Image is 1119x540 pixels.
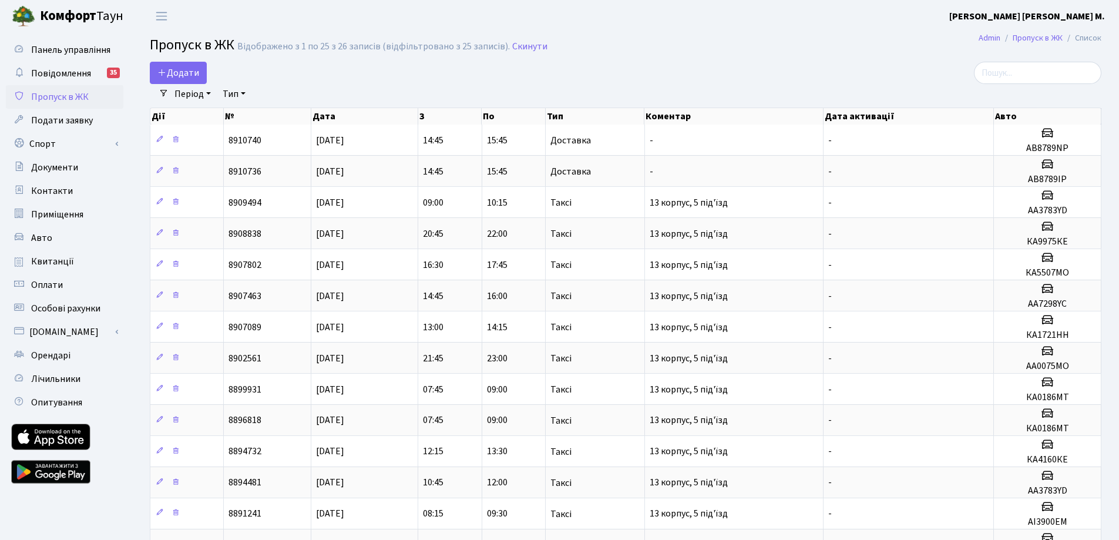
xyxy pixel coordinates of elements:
div: 35 [107,68,120,78]
span: [DATE] [316,383,344,396]
h5: АI3900EM [999,516,1096,528]
span: 8907802 [228,259,261,271]
th: № [224,108,311,125]
span: 8896818 [228,414,261,427]
a: Особові рахунки [6,297,123,320]
span: 21:45 [423,352,443,365]
span: Таксі [550,447,572,457]
a: Спорт [6,132,123,156]
h5: АА3783YD [999,485,1096,497]
span: 09:30 [487,508,508,521]
input: Пошук... [974,62,1101,84]
span: 16:30 [423,259,443,271]
a: Орендарі [6,344,123,367]
span: Доставка [550,167,591,176]
nav: breadcrumb [961,26,1119,51]
a: Пропуск в ЖК [6,85,123,109]
span: 20:45 [423,227,443,240]
span: [DATE] [316,196,344,209]
a: Тип [218,84,250,104]
span: Таксі [550,198,572,207]
span: [DATE] [316,414,344,427]
span: 8907089 [228,321,261,334]
a: [PERSON_NAME] [PERSON_NAME] М. [949,9,1105,24]
span: - [828,352,832,365]
th: По [482,108,545,125]
span: 13 корпус, 5 під'їзд [650,414,728,427]
th: З [418,108,482,125]
span: 13 корпус, 5 під'їзд [650,259,728,271]
div: Відображено з 1 по 25 з 26 записів (відфільтровано з 25 записів). [237,41,510,52]
span: Таун [40,6,123,26]
th: Дата активації [824,108,994,125]
span: - [828,165,832,178]
h5: AB8789NP [999,143,1096,154]
span: Оплати [31,279,63,291]
a: Оплати [6,273,123,297]
span: Таксі [550,416,572,425]
th: Дії [150,108,224,125]
span: 17:45 [487,259,508,271]
span: Таксі [550,509,572,519]
button: Переключити навігацію [147,6,176,26]
span: 8902561 [228,352,261,365]
span: 13 корпус, 5 під'їзд [650,290,728,303]
span: 22:00 [487,227,508,240]
a: Авто [6,226,123,250]
span: 16:00 [487,290,508,303]
span: Квитанції [31,255,74,268]
img: logo.png [12,5,35,28]
span: - [828,445,832,458]
span: Подати заявку [31,114,93,127]
span: 13:00 [423,321,443,334]
li: Список [1063,32,1101,45]
span: 13 корпус, 5 під'їзд [650,383,728,396]
a: Додати [150,62,207,84]
span: Таксі [550,229,572,239]
span: Доставка [550,136,591,145]
span: - [828,227,832,240]
span: 14:45 [423,290,443,303]
span: [DATE] [316,321,344,334]
span: - [828,321,832,334]
span: Таксі [550,354,572,363]
span: - [650,134,653,147]
h5: КА0186МТ [999,423,1096,434]
span: [DATE] [316,508,344,521]
span: - [828,259,832,271]
span: 15:45 [487,165,508,178]
span: 8910740 [228,134,261,147]
span: 13 корпус, 5 під'їзд [650,352,728,365]
a: Пропуск в ЖК [1013,32,1063,44]
a: Опитування [6,391,123,414]
span: 15:45 [487,134,508,147]
span: Таксі [550,291,572,301]
b: Комфорт [40,6,96,25]
h5: КА1721НН [999,330,1096,341]
span: Авто [31,232,52,244]
span: Додати [157,66,199,79]
h5: КА4160КЕ [999,454,1096,465]
a: [DOMAIN_NAME] [6,320,123,344]
a: Повідомлення35 [6,62,123,85]
h5: АА7298YC [999,298,1096,310]
a: Admin [979,32,1000,44]
span: Повідомлення [31,67,91,80]
span: 10:15 [487,196,508,209]
h5: КА9975КЕ [999,236,1096,247]
span: - [828,290,832,303]
a: Квитанції [6,250,123,273]
span: 12:00 [487,477,508,489]
span: 12:15 [423,445,443,458]
span: Контакти [31,185,73,197]
span: 10:45 [423,477,443,489]
span: 13 корпус, 5 під'їзд [650,321,728,334]
span: 23:00 [487,352,508,365]
span: 09:00 [423,196,443,209]
span: 09:00 [487,383,508,396]
h5: АА0075МО [999,361,1096,372]
span: [DATE] [316,445,344,458]
span: Лічильники [31,373,80,385]
span: Таксі [550,385,572,394]
span: 07:45 [423,383,443,396]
